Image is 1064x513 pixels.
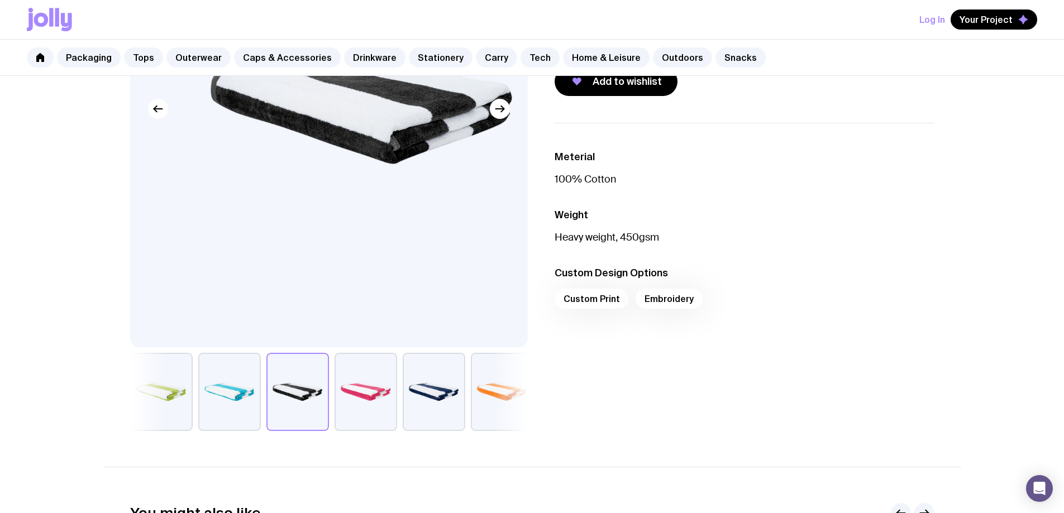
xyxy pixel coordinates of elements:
[344,47,405,68] a: Drinkware
[555,231,934,244] p: Heavy weight, 450gsm
[960,14,1013,25] span: Your Project
[919,9,945,30] button: Log In
[124,47,163,68] a: Tops
[653,47,712,68] a: Outdoors
[57,47,121,68] a: Packaging
[1026,475,1053,502] div: Open Intercom Messenger
[593,75,662,88] span: Add to wishlist
[409,47,473,68] a: Stationery
[555,67,677,96] button: Add to wishlist
[234,47,341,68] a: Caps & Accessories
[555,208,934,222] h3: Weight
[951,9,1037,30] button: Your Project
[563,47,650,68] a: Home & Leisure
[715,47,766,68] a: Snacks
[476,47,517,68] a: Carry
[555,172,934,186] p: 100% Cotton
[555,266,934,280] h3: Custom Design Options
[521,47,560,68] a: Tech
[166,47,231,68] a: Outerwear
[555,150,934,164] h3: Meterial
